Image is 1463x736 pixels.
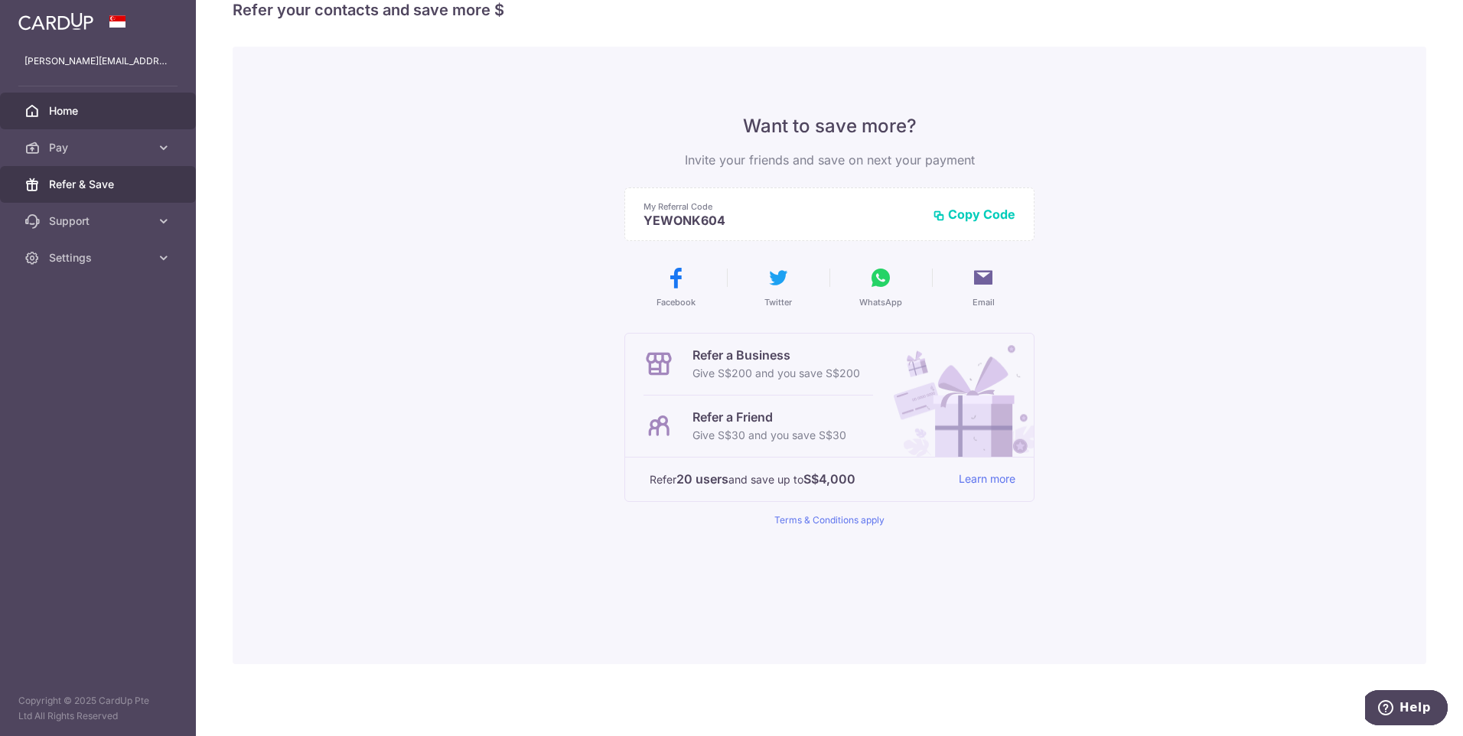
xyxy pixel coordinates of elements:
button: Twitter [733,265,823,308]
span: Refer & Save [49,177,150,192]
p: Invite your friends and save on next your payment [624,151,1035,169]
button: Facebook [630,265,721,308]
span: Settings [49,250,150,265]
strong: S$4,000 [803,470,855,488]
p: Give S$200 and you save S$200 [692,364,860,383]
img: CardUp [18,12,93,31]
iframe: Opens a widget where you can find more information [1365,690,1448,728]
p: Refer a Business [692,346,860,364]
strong: 20 users [676,470,728,488]
p: Want to save more? [624,114,1035,138]
span: Pay [49,140,150,155]
p: Refer a Friend [692,408,846,426]
p: [PERSON_NAME][EMAIL_ADDRESS][DOMAIN_NAME] [24,54,171,69]
span: Email [973,296,995,308]
span: Help [34,11,66,24]
p: My Referral Code [644,200,920,213]
span: Home [49,103,150,119]
a: Learn more [959,470,1015,489]
img: Refer [879,334,1034,457]
p: Give S$30 and you save S$30 [692,426,846,445]
span: Facebook [657,296,696,308]
span: Twitter [764,296,792,308]
button: WhatsApp [836,265,926,308]
a: Terms & Conditions apply [774,514,885,526]
p: Refer and save up to [650,470,947,489]
span: WhatsApp [859,296,902,308]
span: Support [49,213,150,229]
p: YEWONK604 [644,213,920,228]
button: Email [938,265,1028,308]
button: Copy Code [933,207,1015,222]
